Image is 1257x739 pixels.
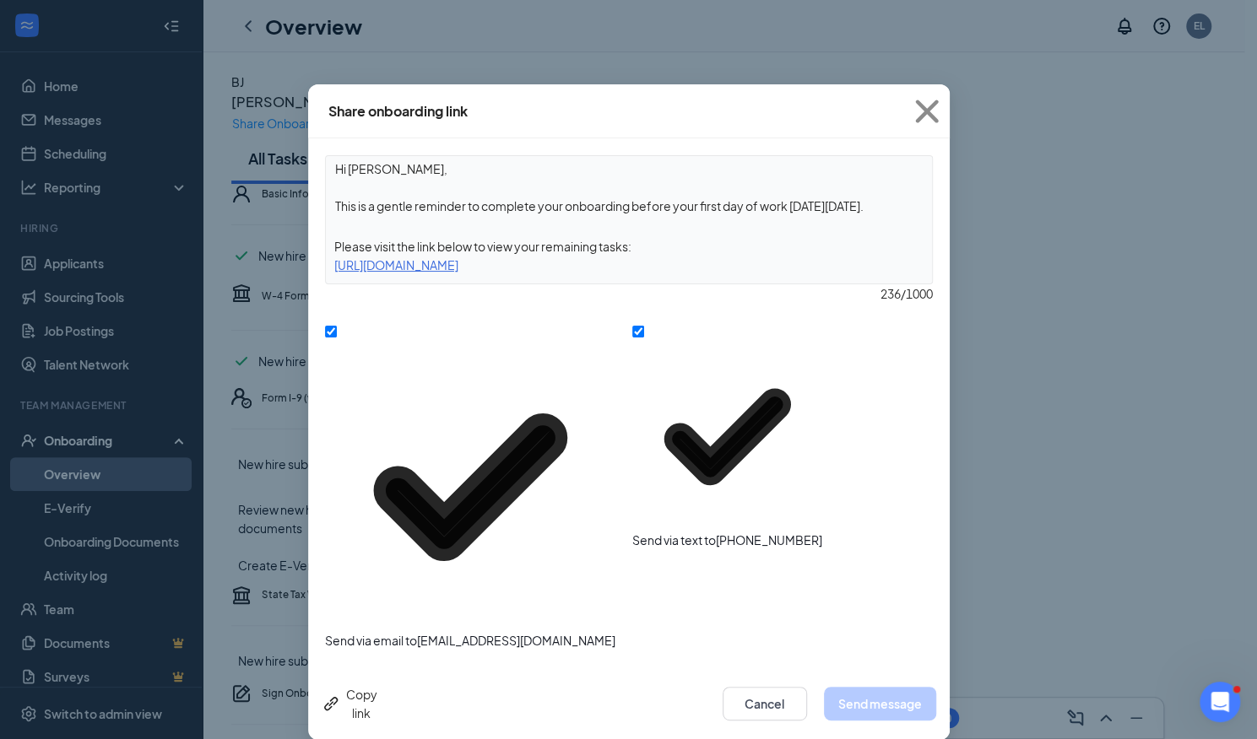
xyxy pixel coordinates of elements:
span: Send via text to [PHONE_NUMBER] [632,532,822,548]
div: 236 / 1000 [325,284,933,303]
input: Send via text to[PHONE_NUMBER] [632,326,644,337]
button: Send message [824,687,936,720]
div: Share onboarding link [328,102,468,121]
svg: Link [322,693,342,714]
div: Please visit the link below to view your remaining tasks: [326,237,932,256]
input: Send via email to[EMAIL_ADDRESS][DOMAIN_NAME] [325,326,337,337]
div: [URL][DOMAIN_NAME] [326,256,932,274]
button: Close [904,84,950,138]
svg: Checkmark [632,342,822,531]
svg: Checkmark [325,342,615,632]
button: Link Copy link [322,685,377,722]
button: Cancel [723,687,807,720]
svg: Cross [904,89,950,134]
iframe: Intercom live chat [1200,682,1240,722]
textarea: Hi [PERSON_NAME], This is a gentle reminder to complete your onboarding before your first day of ... [326,156,932,218]
div: Copy link [322,685,377,722]
span: Send via email to [EMAIL_ADDRESS][DOMAIN_NAME] [325,633,615,648]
